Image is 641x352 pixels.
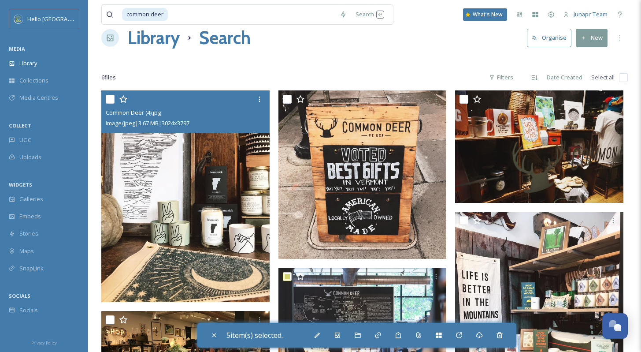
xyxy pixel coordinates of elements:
a: What's New [463,8,507,21]
span: Media Centres [19,94,58,102]
img: Common Deer (4).jpg [101,90,270,302]
button: Organise [527,29,571,47]
span: 5 item(s) selected. [226,330,283,340]
span: image/jpeg | 3.67 MB | 3024 x 3797 [106,119,189,127]
span: common deer [122,8,168,21]
div: Date Created [542,69,587,86]
img: images.png [14,15,23,23]
a: Library [128,25,180,51]
img: Common Deer (5).JPG [455,90,623,203]
a: Junapr Team [559,6,612,23]
span: UGC [19,136,31,144]
span: Galleries [19,195,43,203]
span: SOCIALS [9,292,30,299]
span: Embeds [19,212,41,221]
span: 6 file s [101,73,116,82]
span: Stories [19,229,38,238]
span: Privacy Policy [31,340,57,346]
span: Socials [19,306,38,315]
div: Filters [485,69,518,86]
div: Search [351,6,389,23]
span: Uploads [19,153,41,161]
span: MEDIA [9,45,25,52]
span: Junapr Team [574,10,608,18]
span: SnapLink [19,264,44,273]
span: Collections [19,76,48,85]
button: Open Chat [602,313,628,339]
span: WIDGETS [9,181,32,188]
button: New [576,29,608,47]
span: COLLECT [9,122,31,129]
img: Common Deer (3).JPG [278,90,447,259]
span: Common Deer (4).jpg [106,109,161,116]
span: Library [19,59,37,67]
h1: Search [199,25,251,51]
span: Select all [591,73,615,82]
span: Maps [19,247,34,255]
span: Hello [GEOGRAPHIC_DATA] [27,15,98,23]
a: Privacy Policy [31,337,57,348]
